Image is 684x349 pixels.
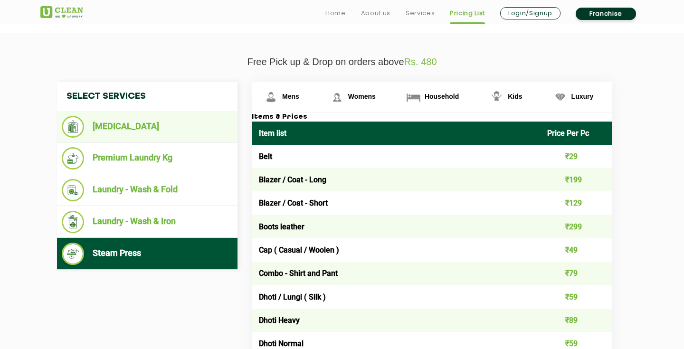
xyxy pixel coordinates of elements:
[488,89,505,105] img: Kids
[500,7,560,19] a: Login/Signup
[40,6,83,18] img: UClean Laundry and Dry Cleaning
[540,262,612,285] td: ₹79
[252,285,540,308] td: Dhoti / Lungi ( Silk )
[252,215,540,238] td: Boots leather
[540,238,612,262] td: ₹49
[62,211,84,233] img: Laundry - Wash & Iron
[540,309,612,332] td: ₹89
[57,82,237,111] h4: Select Services
[252,113,612,122] h3: Items & Prices
[62,147,233,170] li: Premium Laundry Kg
[540,191,612,215] td: ₹129
[361,8,390,19] a: About us
[540,168,612,191] td: ₹199
[540,145,612,168] td: ₹29
[252,145,540,168] td: Belt
[571,93,594,100] span: Luxury
[552,89,569,105] img: Luxury
[40,57,644,67] p: Free Pick up & Drop on orders above
[252,168,540,191] td: Blazer / Coat - Long
[508,93,522,100] span: Kids
[62,211,233,233] li: Laundry - Wash & Iron
[62,243,84,265] img: Steam Press
[404,57,437,67] span: Rs. 480
[62,116,84,138] img: Dry Cleaning
[62,147,84,170] img: Premium Laundry Kg
[450,8,485,19] a: Pricing List
[540,215,612,238] td: ₹299
[348,93,376,100] span: Womens
[325,8,346,19] a: Home
[425,93,459,100] span: Household
[62,243,233,265] li: Steam Press
[329,89,345,105] img: Womens
[252,309,540,332] td: Dhoti Heavy
[252,122,540,145] th: Item list
[406,8,435,19] a: Services
[576,8,636,20] a: Franchise
[263,89,279,105] img: Mens
[252,262,540,285] td: Combo - Shirt and Pant
[405,89,422,105] img: Household
[252,238,540,262] td: Cap ( Casual / Woolen )
[540,285,612,308] td: ₹59
[252,191,540,215] td: Blazer / Coat - Short
[62,179,84,201] img: Laundry - Wash & Fold
[62,116,233,138] li: [MEDICAL_DATA]
[540,122,612,145] th: Price Per Pc
[282,93,299,100] span: Mens
[62,179,233,201] li: Laundry - Wash & Fold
